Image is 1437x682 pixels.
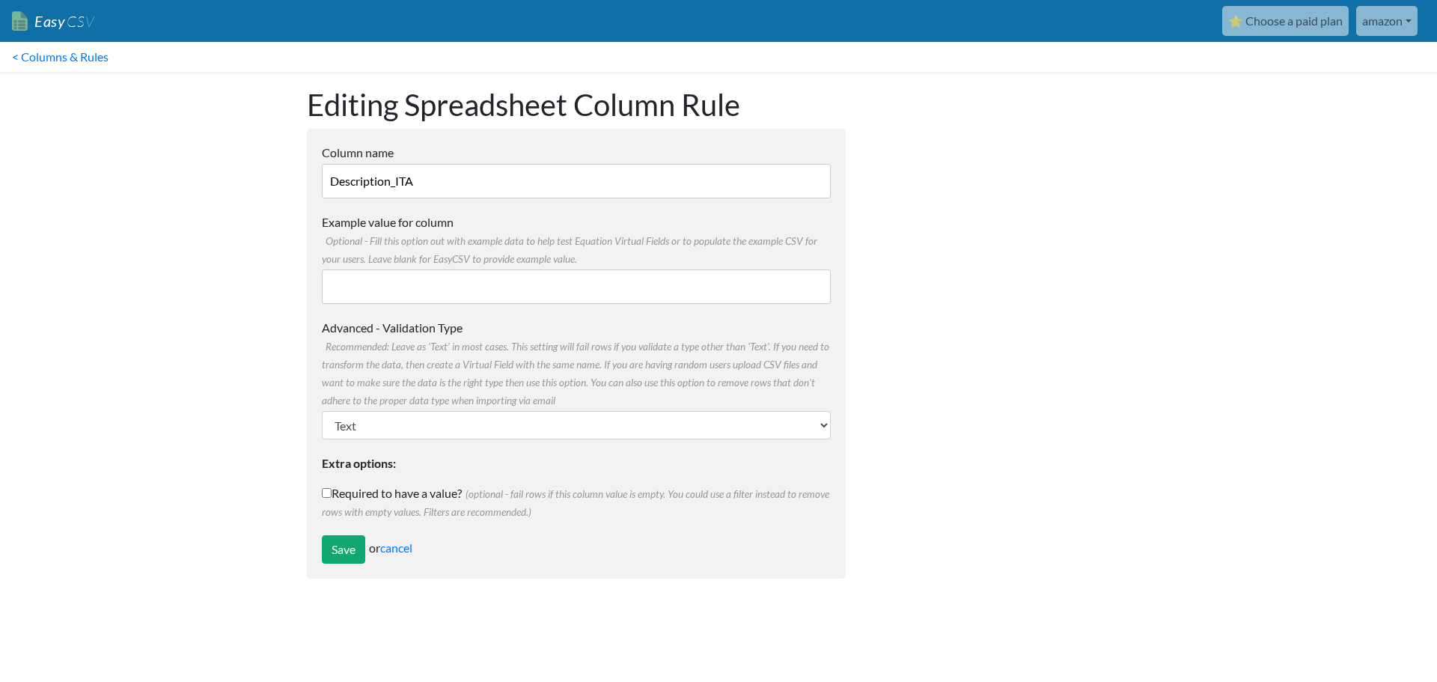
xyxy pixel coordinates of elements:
[322,213,831,267] label: Example value for column
[322,456,396,470] b: Extra options:
[322,484,831,520] label: Required to have a value?
[322,341,829,407] span: Recommended: Leave as 'Text' in most cases. This setting will fail rows if you validate a type ot...
[380,541,412,555] a: cancel
[65,12,94,31] span: CSV
[1356,6,1418,36] a: amazon
[322,488,829,518] span: (optional - fail rows if this column value is empty. You could use a filter instead to remove row...
[1222,6,1349,36] a: ⭐ Choose a paid plan
[12,6,94,37] a: EasyCSV
[322,235,817,265] span: Optional - Fill this option out with example data to help test Equation Virtual Fields or to popu...
[322,535,365,564] input: Save
[322,144,831,162] label: Column name
[322,535,831,564] div: or
[322,319,831,409] label: Advanced - Validation Type
[322,488,332,498] input: Required to have a value?(optional - fail rows if this column value is empty. You could use a fil...
[307,87,846,123] h1: Editing Spreadsheet Column Rule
